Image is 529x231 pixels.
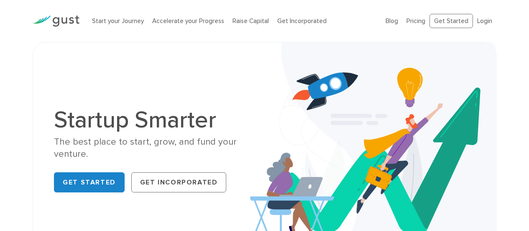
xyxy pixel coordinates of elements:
a: Pricing [406,17,425,25]
a: Start your Journey [92,17,144,25]
img: Gust Logo [33,16,79,27]
a: Accelerate your Progress [152,17,224,25]
div: The best place to start, grow, and fund your venture. [54,136,258,161]
h1: Startup Smarter [54,108,258,132]
a: Get Started [429,14,473,29]
a: Raise Capital [233,17,269,25]
a: Login [477,17,492,25]
a: Get Started [54,172,125,192]
a: Get Incorporated [131,172,227,192]
a: Get Incorporated [277,17,327,25]
a: Blog [386,17,398,25]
